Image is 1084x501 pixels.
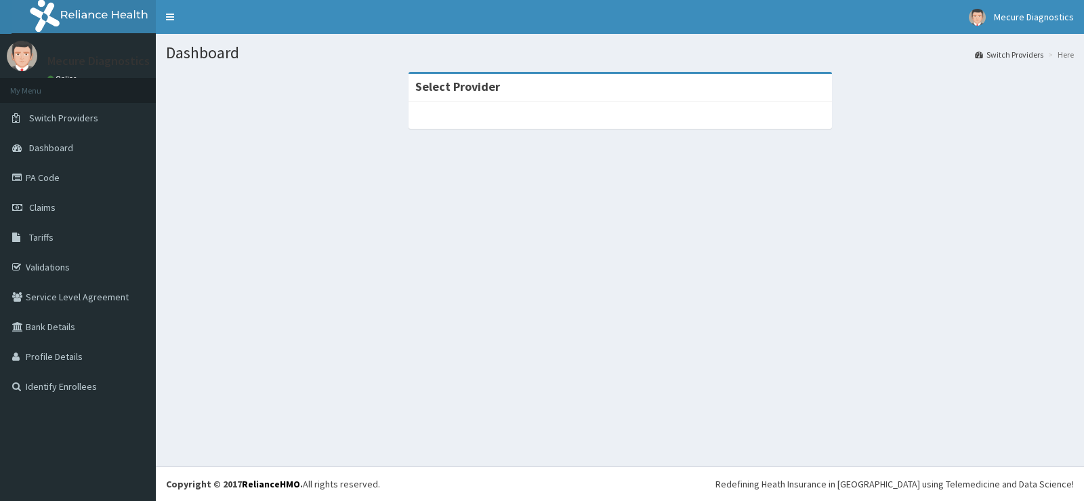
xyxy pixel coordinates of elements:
[29,142,73,154] span: Dashboard
[166,478,303,490] strong: Copyright © 2017 .
[47,55,150,67] p: Mecure Diagnostics
[1045,49,1074,60] li: Here
[166,44,1074,62] h1: Dashboard
[975,49,1043,60] a: Switch Providers
[969,9,986,26] img: User Image
[47,74,80,83] a: Online
[29,231,54,243] span: Tariffs
[7,41,37,71] img: User Image
[29,112,98,124] span: Switch Providers
[29,201,56,214] span: Claims
[242,478,300,490] a: RelianceHMO
[156,466,1084,501] footer: All rights reserved.
[715,477,1074,491] div: Redefining Heath Insurance in [GEOGRAPHIC_DATA] using Telemedicine and Data Science!
[994,11,1074,23] span: Mecure Diagnostics
[415,79,500,94] strong: Select Provider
